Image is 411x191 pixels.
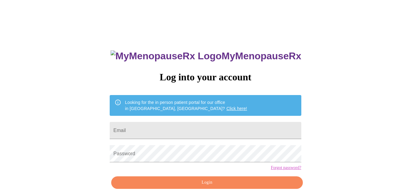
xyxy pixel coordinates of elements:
span: Login [118,179,296,186]
img: MyMenopauseRx Logo [111,50,221,62]
h3: MyMenopauseRx [111,50,301,62]
div: Looking for the in person patient portal for our office in [GEOGRAPHIC_DATA], [GEOGRAPHIC_DATA]? [125,97,247,114]
a: Forgot password? [271,165,301,170]
a: Click here! [226,106,247,111]
button: Login [111,176,303,189]
h3: Log into your account [110,72,301,83]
